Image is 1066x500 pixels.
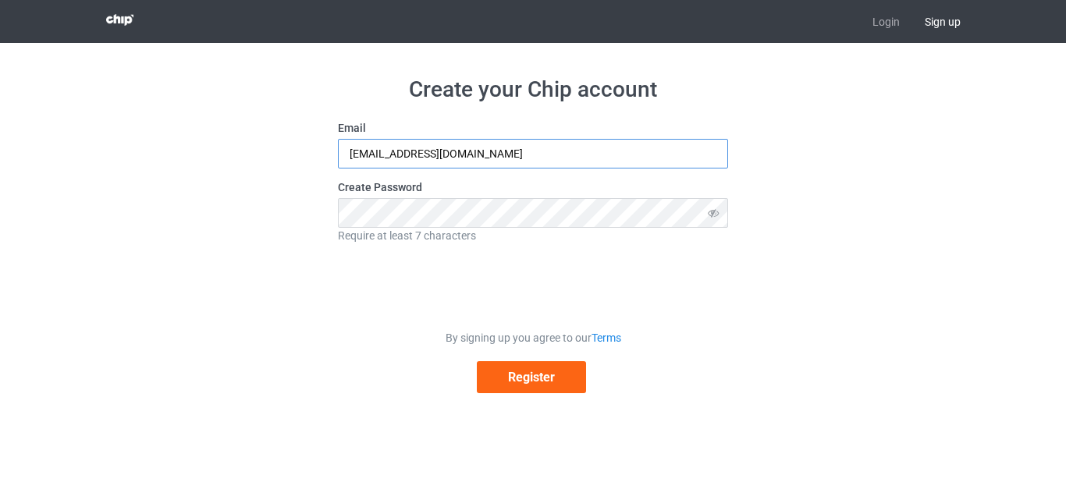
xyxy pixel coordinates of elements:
[338,179,728,195] label: Create Password
[338,120,728,136] label: Email
[592,332,621,344] a: Terms
[414,254,652,315] iframe: reCAPTCHA
[338,330,728,346] div: By signing up you agree to our
[338,228,728,243] div: Require at least 7 characters
[338,76,728,104] h1: Create your Chip account
[477,361,586,393] button: Register
[106,14,133,26] img: 3d383065fc803cdd16c62507c020ddf8.png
